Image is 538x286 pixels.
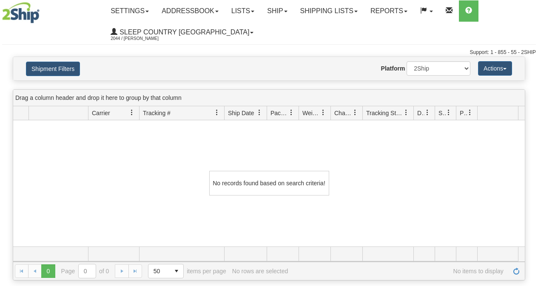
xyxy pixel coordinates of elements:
[2,49,536,56] div: Support: 1 - 855 - 55 - 2SHIP
[364,0,414,22] a: Reports
[252,105,267,120] a: Ship Date filter column settings
[61,264,109,278] span: Page of 0
[210,105,224,120] a: Tracking # filter column settings
[228,109,254,117] span: Ship Date
[284,105,299,120] a: Packages filter column settings
[478,61,512,76] button: Actions
[270,109,288,117] span: Packages
[148,264,184,278] span: Page sizes drop down
[154,267,165,275] span: 50
[334,109,352,117] span: Charge
[261,0,293,22] a: Ship
[294,268,504,275] span: No items to display
[348,105,362,120] a: Charge filter column settings
[125,105,139,120] a: Carrier filter column settings
[111,34,174,43] span: 2044 / [PERSON_NAME]
[463,105,477,120] a: Pickup Status filter column settings
[13,90,525,106] div: grid grouping header
[441,105,456,120] a: Shipment Issues filter column settings
[117,28,249,36] span: Sleep Country [GEOGRAPHIC_DATA]
[417,109,424,117] span: Delivery Status
[366,109,403,117] span: Tracking Status
[2,2,40,23] img: logo2044.jpg
[143,109,171,117] span: Tracking #
[518,99,537,186] iframe: chat widget
[381,64,405,73] label: Platform
[316,105,330,120] a: Weight filter column settings
[225,0,261,22] a: Lists
[420,105,435,120] a: Delivery Status filter column settings
[294,0,364,22] a: Shipping lists
[104,22,260,43] a: Sleep Country [GEOGRAPHIC_DATA] 2044 / [PERSON_NAME]
[302,109,320,117] span: Weight
[26,62,80,76] button: Shipment Filters
[41,264,55,278] span: Page 0
[209,171,329,195] div: No records found based on search criteria!
[510,264,523,278] a: Refresh
[232,268,288,275] div: No rows are selected
[399,105,413,120] a: Tracking Status filter column settings
[104,0,155,22] a: Settings
[438,109,446,117] span: Shipment Issues
[170,264,183,278] span: select
[92,109,110,117] span: Carrier
[460,109,467,117] span: Pickup Status
[148,264,226,278] span: items per page
[155,0,225,22] a: Addressbook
